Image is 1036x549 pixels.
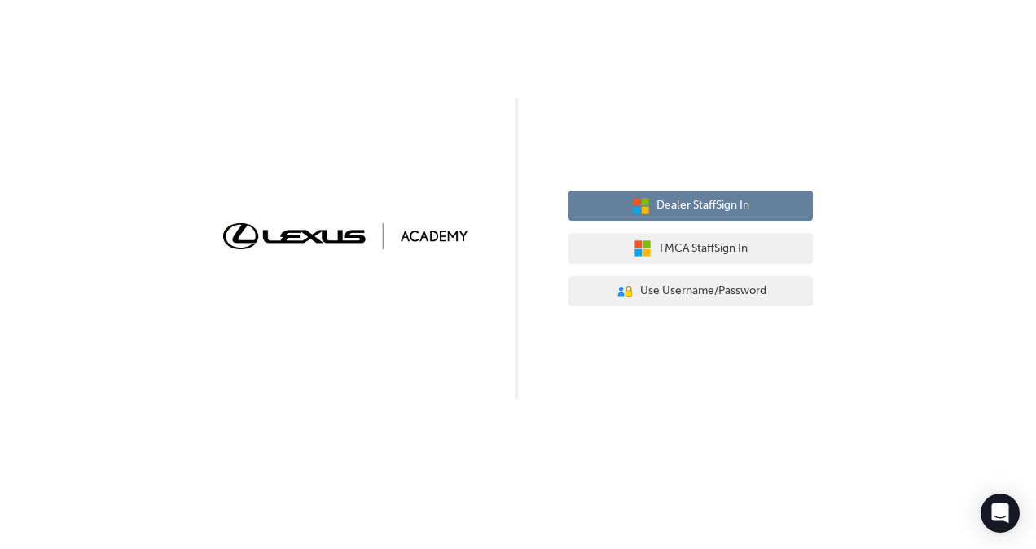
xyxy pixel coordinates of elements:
[981,494,1020,533] div: Open Intercom Messenger
[568,191,813,222] button: Dealer StaffSign In
[223,223,468,248] img: Trak
[568,276,813,307] button: Use Username/Password
[658,239,748,258] span: TMCA Staff Sign In
[568,233,813,264] button: TMCA StaffSign In
[640,282,766,301] span: Use Username/Password
[656,196,749,215] span: Dealer Staff Sign In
